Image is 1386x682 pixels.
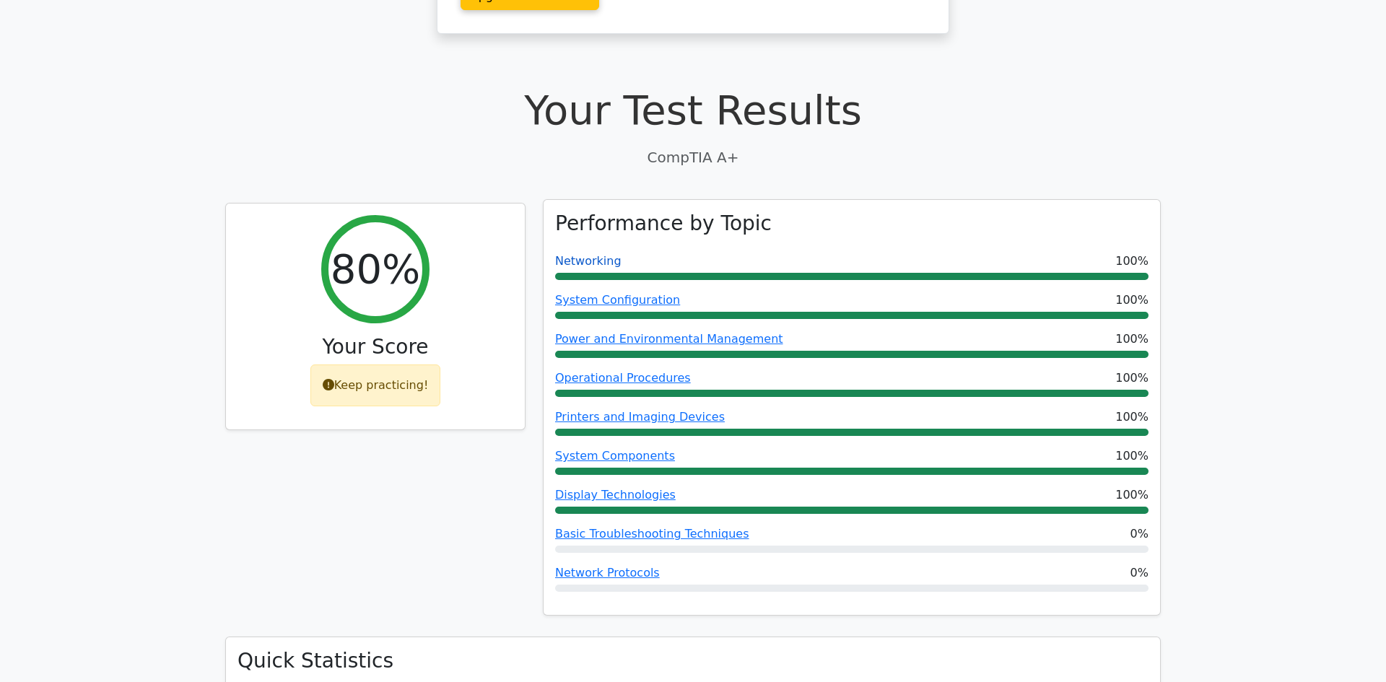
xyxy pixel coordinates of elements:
[310,364,441,406] div: Keep practicing!
[555,449,675,463] a: System Components
[555,488,676,502] a: Display Technologies
[555,527,749,541] a: Basic Troubleshooting Techniques
[555,211,772,236] h3: Performance by Topic
[1130,564,1149,582] span: 0%
[555,410,725,424] a: Printers and Imaging Devices
[331,245,420,293] h2: 80%
[1115,292,1149,309] span: 100%
[225,86,1161,134] h1: Your Test Results
[555,371,691,385] a: Operational Procedures
[1115,253,1149,270] span: 100%
[555,293,680,307] a: System Configuration
[1115,486,1149,504] span: 100%
[555,566,660,580] a: Network Protocols
[1115,408,1149,426] span: 100%
[237,335,513,359] h3: Your Score
[555,332,783,346] a: Power and Environmental Management
[555,254,622,268] a: Networking
[237,649,1149,673] h3: Quick Statistics
[1130,525,1149,543] span: 0%
[1115,370,1149,387] span: 100%
[1115,447,1149,465] span: 100%
[1115,331,1149,348] span: 100%
[225,147,1161,168] p: CompTIA A+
